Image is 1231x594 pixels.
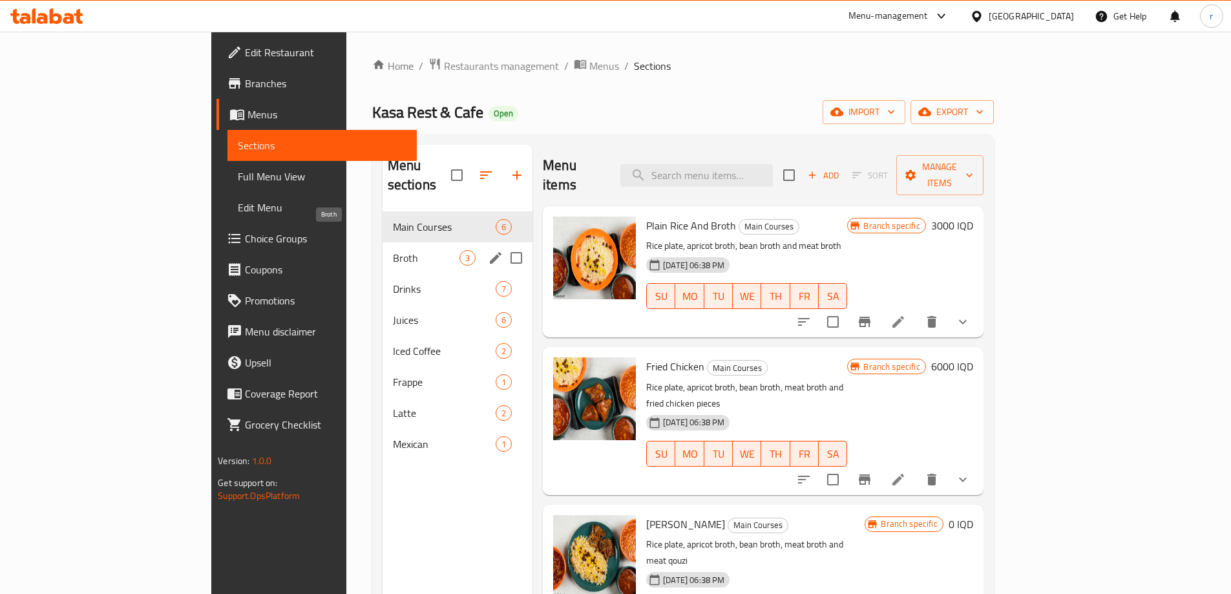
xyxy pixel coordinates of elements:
[496,374,512,390] div: items
[393,436,496,452] span: Mexican
[393,343,496,359] span: Iced Coffee
[383,429,533,460] div: Mexican1
[383,211,533,242] div: Main Courses6
[393,250,459,266] span: Broth
[824,287,842,306] span: SA
[216,316,417,347] a: Menu disclaimer
[890,314,906,330] a: Edit menu item
[553,217,636,299] img: Plain Rice And Broth
[393,374,496,390] div: Frappe
[496,219,512,235] div: items
[849,306,880,337] button: Branch-specific-item
[459,250,476,266] div: items
[704,283,733,309] button: TU
[658,416,730,429] span: [DATE] 06:38 PM
[383,273,533,304] div: Drinks7
[428,58,559,74] a: Restaurants management
[1210,9,1213,23] span: r
[574,58,619,74] a: Menus
[372,58,994,74] nav: breadcrumb
[470,160,501,191] span: Sort sections
[738,445,756,463] span: WE
[675,283,704,309] button: MO
[388,156,452,195] h2: Menu sections
[738,287,756,306] span: WE
[216,223,417,254] a: Choice Groups
[761,441,790,467] button: TH
[646,357,704,376] span: Fried Chicken
[739,219,799,235] div: Main Courses
[245,45,406,60] span: Edit Restaurant
[806,168,841,183] span: Add
[910,100,994,124] button: export
[589,58,619,74] span: Menus
[761,283,790,309] button: TH
[916,306,947,337] button: delete
[728,518,788,533] span: Main Courses
[216,347,417,378] a: Upsell
[890,472,906,487] a: Edit menu item
[658,574,730,586] span: [DATE] 06:38 PM
[728,518,788,533] div: Main Courses
[496,436,512,452] div: items
[393,219,496,235] span: Main Courses
[819,308,847,335] span: Select to update
[383,398,533,429] div: Latte2
[227,161,417,192] a: Full Menu View
[393,312,496,328] div: Juices
[218,474,277,491] span: Get support on:
[496,376,511,388] span: 1
[372,98,483,127] span: Kasa Rest & Cafe
[739,219,799,234] span: Main Courses
[819,283,847,309] button: SA
[931,357,973,376] h6: 6000 IQD
[486,248,505,268] button: edit
[393,281,496,297] span: Drinks
[819,466,847,493] span: Select to update
[675,441,704,467] button: MO
[252,452,272,469] span: 1.0.0
[858,361,925,373] span: Branch specific
[245,293,406,308] span: Promotions
[383,206,533,465] nav: Menu sections
[460,252,475,264] span: 3
[620,164,773,187] input: search
[496,312,512,328] div: items
[819,441,847,467] button: SA
[733,441,761,467] button: WE
[733,283,761,309] button: WE
[245,386,406,401] span: Coverage Report
[216,254,417,285] a: Coupons
[489,106,518,122] div: Open
[496,345,511,357] span: 2
[704,441,733,467] button: TU
[553,357,636,440] img: Fried Chicken
[848,8,928,24] div: Menu-management
[496,438,511,451] span: 1
[823,100,905,124] button: import
[496,343,512,359] div: items
[564,58,569,74] li: /
[989,9,1074,23] div: [GEOGRAPHIC_DATA]
[652,287,670,306] span: SU
[916,464,947,495] button: delete
[383,304,533,335] div: Juices6
[245,324,406,339] span: Menu disclaimer
[646,238,847,254] p: Rice plate, apricot broth, bean broth and meat broth
[646,216,736,235] span: Plain Rice And Broth
[646,283,675,309] button: SU
[216,285,417,316] a: Promotions
[419,58,423,74] li: /
[443,162,470,189] span: Select all sections
[646,514,725,534] span: [PERSON_NAME]
[393,405,496,421] span: Latte
[844,165,896,186] span: Select section first
[496,407,511,419] span: 2
[795,445,814,463] span: FR
[218,452,249,469] span: Version:
[218,487,300,504] a: Support.OpsPlatform
[803,165,844,186] button: Add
